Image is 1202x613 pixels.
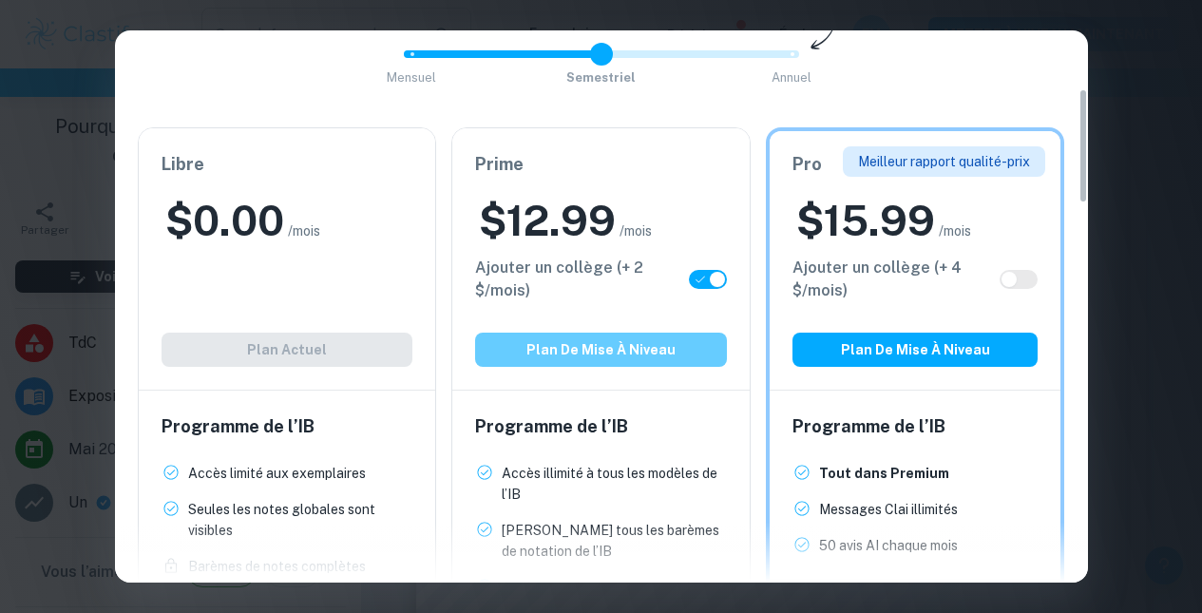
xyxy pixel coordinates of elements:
h6: Cliquez pour voir toutes les fonctionnalités supplémentaires du Collège. [792,257,993,302]
h6: Programme de l’IB [162,413,413,440]
p: Seules les notes globales sont visibles [188,499,413,541]
span: /mois [620,220,652,241]
h6: Libre [162,151,413,178]
p: Meilleur rapport qualité-prix [858,151,1030,172]
h6: Pro [792,151,1039,178]
font: 0.00 [193,196,284,245]
p: Accès limité aux exemplaires [188,463,366,484]
font: Plan de mise à niveau [526,338,676,361]
font: Plan de mise à niveau [841,338,990,361]
h2: $ [479,193,616,249]
span: Semestriel [566,70,636,85]
h6: Cliquez pour voir toutes les fonctionnalités supplémentaires du Collège. [475,257,681,302]
span: Mensuel [387,70,436,85]
p: Messages Clai illimités [819,499,958,520]
span: /mois [939,220,971,241]
button: Plan de mise à niveau [475,333,727,367]
span: Annuel [772,70,811,85]
p: Accès illimité à tous les modèles de l’IB [502,463,727,505]
img: subscription-arrow.svg [811,19,836,51]
p: Tout dans Premium [819,463,949,484]
h6: Programme de l’IB [792,413,1039,440]
font: 12.99 [506,196,616,245]
h6: Prime [475,151,727,178]
span: /mois [288,220,320,241]
h2: $ [796,193,935,249]
font: 15.99 [824,196,935,245]
button: Plan de mise à niveau [792,333,1039,367]
h6: Programme de l’IB [475,413,727,440]
h2: $ [165,193,284,249]
p: [PERSON_NAME] tous les barèmes de notation de l’IB [502,520,727,562]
